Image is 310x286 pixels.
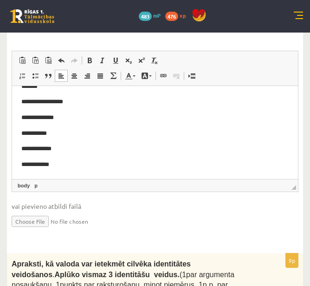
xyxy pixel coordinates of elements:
[81,70,94,82] a: По правому краю
[135,54,148,67] a: Надстрочный индекс
[12,260,191,279] span: Apraksti, kā valoda var ietekmēt cilvēka identitātes veidošanos
[83,54,96,67] a: Полужирный (Ctrl+B)
[157,70,170,82] a: Вставить/Редактировать ссылку (Ctrl+K)
[42,54,55,67] a: Вставить из Word
[148,54,161,67] a: Убрать форматирование
[165,12,178,21] span: 476
[109,54,122,67] a: Подчеркнутый (Ctrl+U)
[291,185,296,190] span: Перетащите для изменения размера
[9,9,277,29] body: Визуальный текстовый редактор, wiswyg-editor-user-answer-47433797858480
[139,12,152,21] span: 483
[165,12,190,19] a: 476 xp
[153,12,161,19] span: mP
[12,201,298,211] span: vai pievieno atbildi failā
[68,70,81,82] a: По центру
[12,86,298,179] iframe: Визуальный текстовый редактор, wiswyg-editor-user-answer-47433797757480
[96,54,109,67] a: Курсив (Ctrl+I)
[54,271,179,279] span: Aplūko vismaz 3 identitāšu veidus.
[55,70,68,82] a: По левому краю
[29,70,42,82] a: Вставить / удалить маркированный список
[16,181,32,190] a: Элемент body
[68,54,81,67] a: Повторить (Ctrl+Y)
[9,9,277,19] body: Визуальный текстовый редактор, wiswyg-editor-user-answer-47433797558840
[107,70,120,82] a: Математика
[55,54,68,67] a: Отменить (Ctrl+Z)
[32,181,39,190] a: Элемент p
[94,70,107,82] a: По ширине
[29,54,42,67] a: Вставить только текст (Ctrl+Shift+V)
[180,12,186,19] span: xp
[16,54,29,67] a: Вставить (Ctrl+V)
[138,70,155,82] a: Цвет фона
[170,70,183,82] a: Убрать ссылку
[185,70,198,82] a: Вставить разрыв страницы для печати
[9,9,277,19] body: Визуальный текстовый редактор, wiswyg-editor-user-answer-47433797655220
[122,70,138,82] a: Цвет текста
[285,253,298,268] p: 9p
[9,9,277,29] body: Визуальный текстовый редактор, wiswyg-editor-user-answer-47433797970500
[16,70,29,82] a: Вставить / удалить нумерованный список
[122,54,135,67] a: Подстрочный индекс
[42,70,55,82] a: Цитата
[10,9,54,23] a: Rīgas 1. Tālmācības vidusskola
[52,271,54,279] span: .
